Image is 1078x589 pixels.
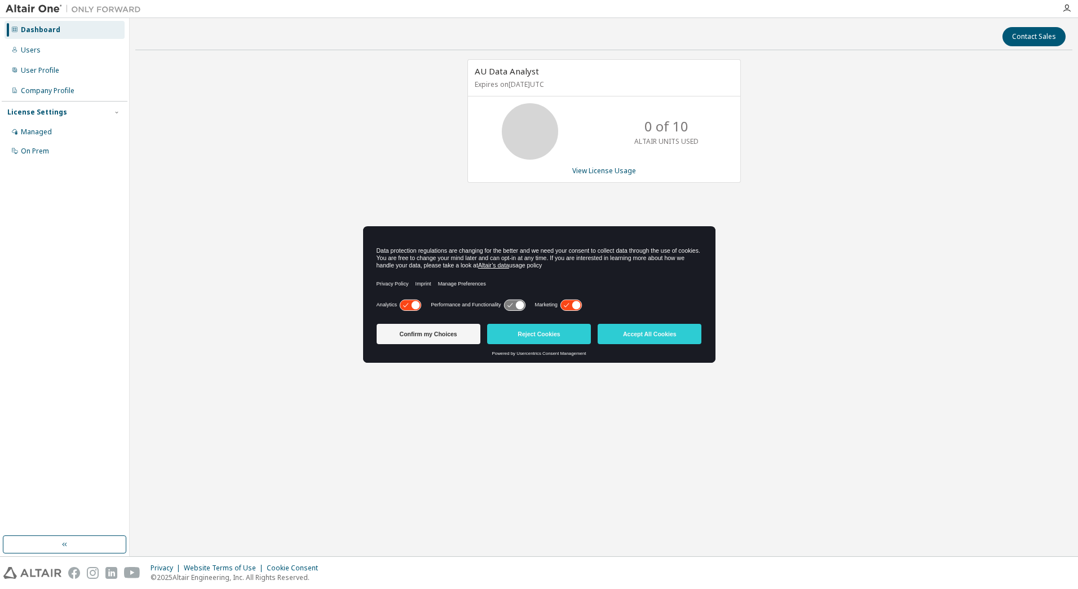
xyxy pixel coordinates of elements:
div: Company Profile [21,86,74,95]
div: Cookie Consent [267,564,325,573]
p: Expires on [DATE] UTC [475,80,731,89]
div: Dashboard [21,25,60,34]
div: Privacy [151,564,184,573]
img: youtube.svg [124,567,140,579]
img: facebook.svg [68,567,80,579]
p: ALTAIR UNITS USED [634,137,699,146]
img: instagram.svg [87,567,99,579]
p: 0 of 10 [644,117,688,136]
a: View License Usage [572,166,636,175]
button: Contact Sales [1002,27,1066,46]
div: Managed [21,128,52,137]
img: linkedin.svg [105,567,117,579]
div: On Prem [21,147,49,156]
div: Users [21,46,41,55]
div: Website Terms of Use [184,564,267,573]
span: AU Data Analyst [475,65,539,77]
img: altair_logo.svg [3,567,61,579]
img: Altair One [6,3,147,15]
div: User Profile [21,66,59,75]
p: © 2025 Altair Engineering, Inc. All Rights Reserved. [151,573,325,582]
div: License Settings [7,108,67,117]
